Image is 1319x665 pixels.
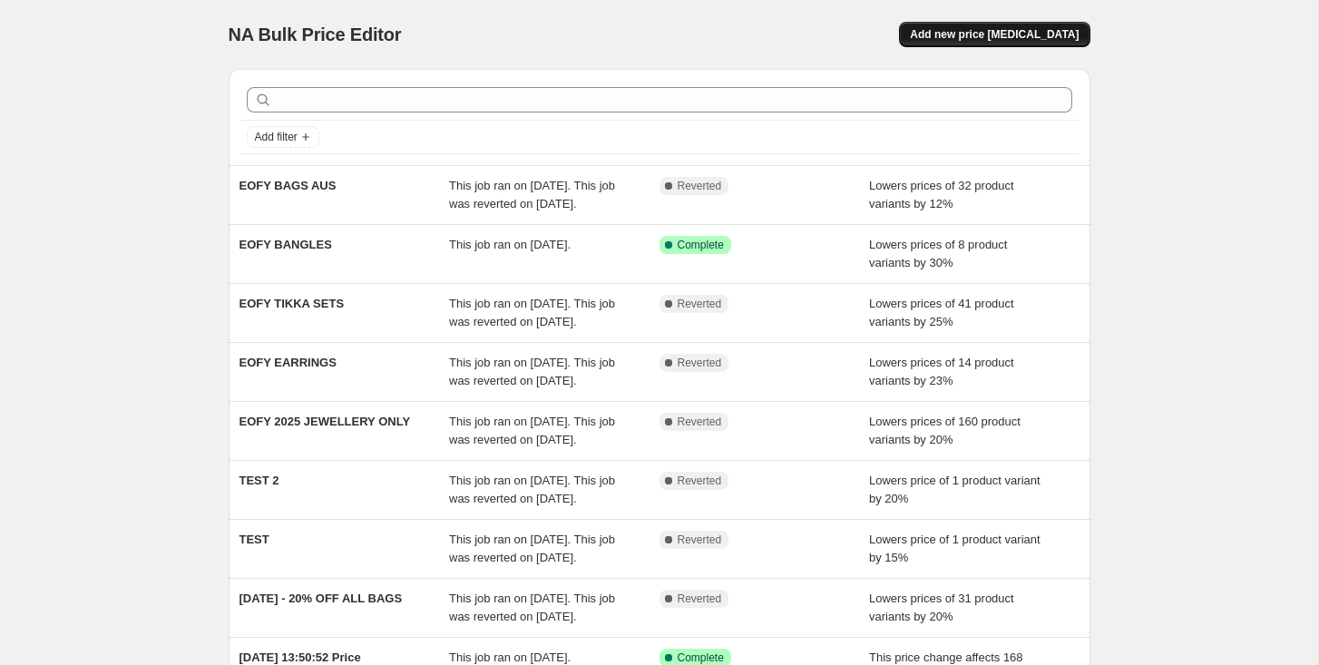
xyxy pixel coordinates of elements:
span: Complete [678,238,724,252]
span: [DATE] - 20% OFF ALL BAGS [239,592,403,605]
span: Reverted [678,533,722,547]
span: Reverted [678,179,722,193]
span: This job ran on [DATE]. [449,650,571,664]
span: Complete [678,650,724,665]
span: Lowers prices of 31 product variants by 20% [869,592,1014,623]
span: Add filter [255,130,298,144]
span: This job ran on [DATE]. This job was reverted on [DATE]. [449,415,615,446]
span: TEST [239,533,269,546]
span: EOFY EARRINGS [239,356,337,369]
span: TEST 2 [239,474,279,487]
span: EOFY TIKKA SETS [239,297,345,310]
span: EOFY BAGS AUS [239,179,337,192]
span: Lowers prices of 14 product variants by 23% [869,356,1014,387]
span: Lowers price of 1 product variant by 15% [869,533,1041,564]
span: Reverted [678,415,722,429]
button: Add new price [MEDICAL_DATA] [899,22,1089,47]
span: This job ran on [DATE]. This job was reverted on [DATE]. [449,533,615,564]
span: Reverted [678,592,722,606]
span: Lowers prices of 160 product variants by 20% [869,415,1021,446]
button: Add filter [247,126,319,148]
span: Reverted [678,356,722,370]
span: NA Bulk Price Editor [229,24,402,44]
span: Reverted [678,474,722,488]
span: Lowers prices of 32 product variants by 12% [869,179,1014,210]
span: Add new price [MEDICAL_DATA] [910,27,1079,42]
span: This job ran on [DATE]. This job was reverted on [DATE]. [449,356,615,387]
span: Lowers price of 1 product variant by 20% [869,474,1041,505]
span: Lowers prices of 41 product variants by 25% [869,297,1014,328]
span: EOFY 2025 JEWELLERY ONLY [239,415,411,428]
span: Reverted [678,297,722,311]
span: EOFY BANGLES [239,238,332,251]
span: This job ran on [DATE]. This job was reverted on [DATE]. [449,592,615,623]
span: This job ran on [DATE]. This job was reverted on [DATE]. [449,474,615,505]
span: This job ran on [DATE]. [449,238,571,251]
span: This job ran on [DATE]. This job was reverted on [DATE]. [449,179,615,210]
span: This job ran on [DATE]. This job was reverted on [DATE]. [449,297,615,328]
span: Lowers prices of 8 product variants by 30% [869,238,1007,269]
